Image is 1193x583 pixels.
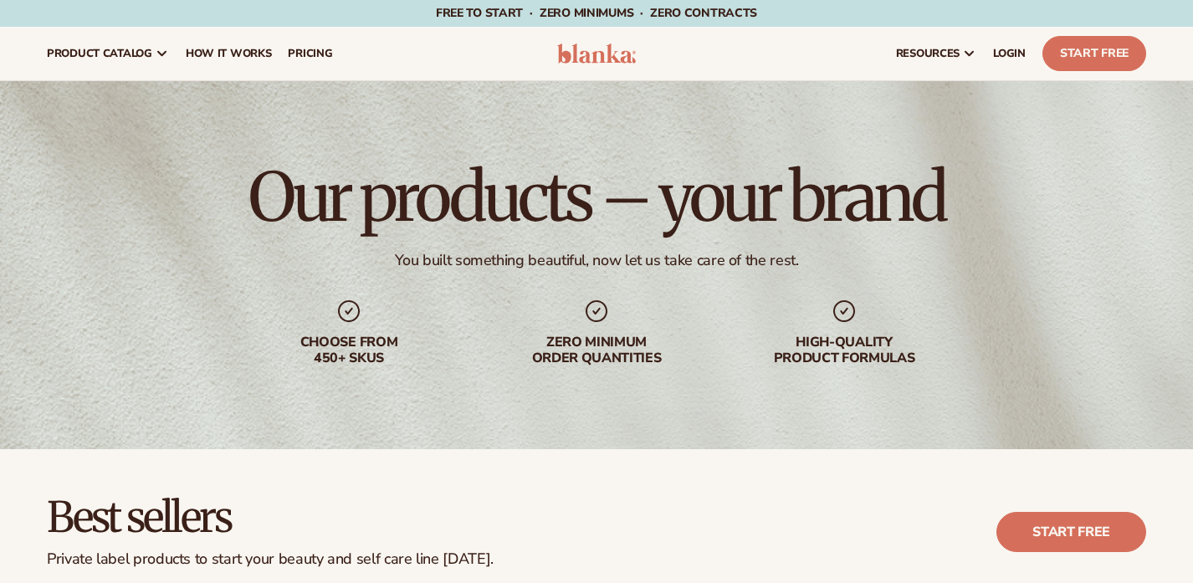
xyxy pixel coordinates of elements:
a: resources [888,27,985,80]
div: Private label products to start your beauty and self care line [DATE]. [47,550,494,569]
a: How It Works [177,27,280,80]
span: How It Works [186,47,272,60]
span: LOGIN [993,47,1026,60]
span: product catalog [47,47,152,60]
span: resources [896,47,960,60]
h2: Best sellers [47,496,494,540]
h1: Our products – your brand [248,164,945,231]
div: You built something beautiful, now let us take care of the rest. [395,251,799,270]
div: Zero minimum order quantities [489,335,704,366]
span: Free to start · ZERO minimums · ZERO contracts [436,5,757,21]
a: LOGIN [985,27,1034,80]
a: pricing [279,27,340,80]
a: Start Free [1042,36,1146,71]
a: Start free [996,512,1146,552]
img: logo [557,43,636,64]
a: product catalog [38,27,177,80]
div: High-quality product formulas [737,335,951,366]
span: pricing [288,47,332,60]
div: Choose from 450+ Skus [242,335,456,366]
